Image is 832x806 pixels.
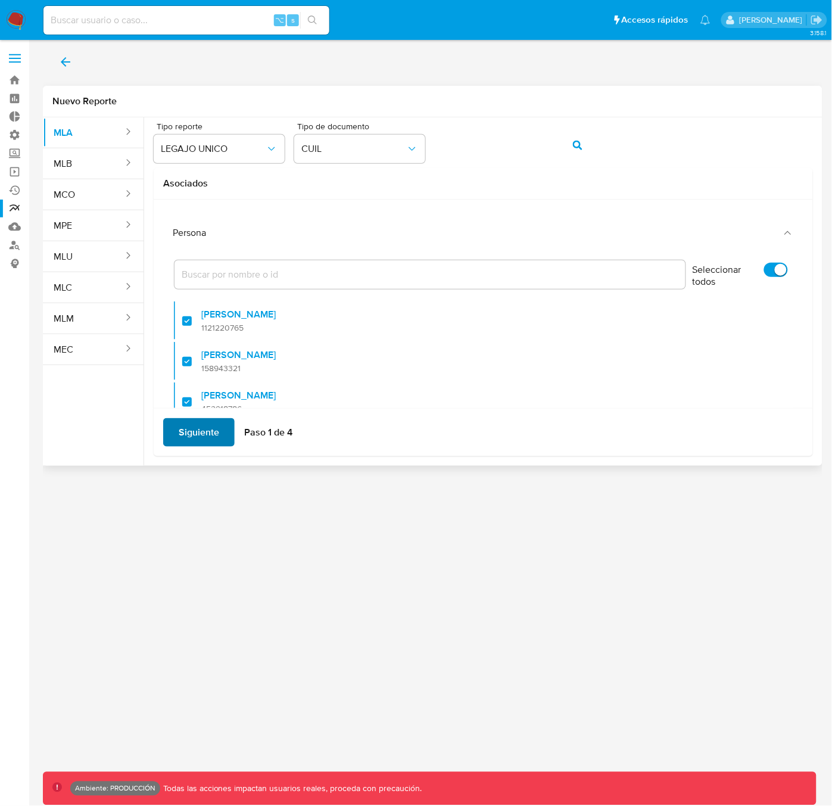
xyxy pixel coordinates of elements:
[160,783,422,795] p: Todas las acciones impactan usuarios reales, proceda con precaución.
[739,14,806,26] p: yamil.zavala@mercadolibre.com
[300,12,325,29] button: search-icon
[43,13,329,28] input: Buscar usuario o caso...
[622,14,688,26] span: Accesos rápidos
[700,15,711,25] a: Notificaciones
[811,14,823,26] a: Salir
[275,14,284,26] span: ⌥
[291,14,295,26] span: s
[75,786,155,791] p: Ambiente: PRODUCCIÓN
